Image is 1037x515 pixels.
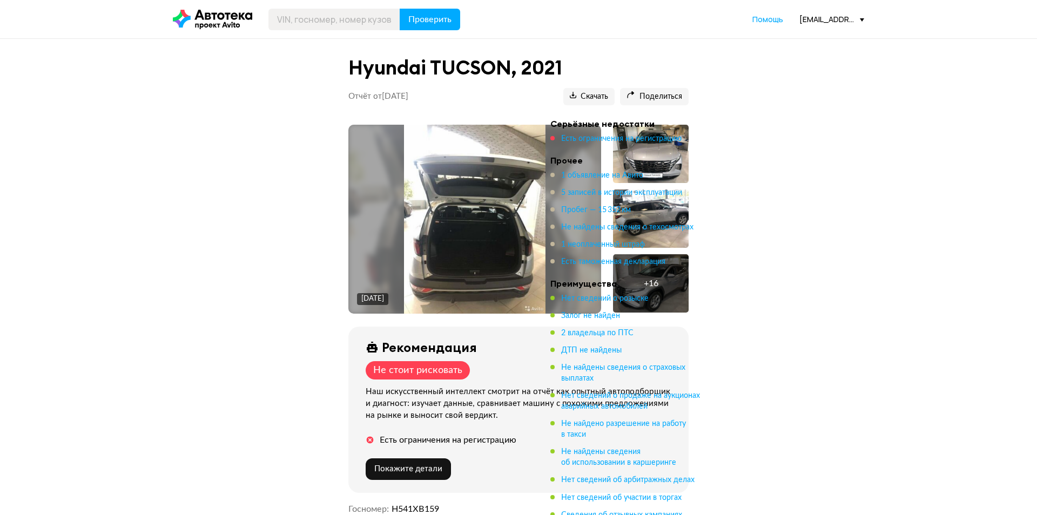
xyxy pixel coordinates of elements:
[380,435,516,445] div: Есть ограничения на регистрацию
[382,340,477,355] div: Рекомендация
[570,92,608,102] span: Скачать
[373,364,462,376] div: Не стоит рисковать
[561,494,682,502] span: Нет сведений об участии в торгах
[561,347,622,354] span: ДТП не найдены
[374,465,442,473] span: Покажите детали
[550,155,702,166] h4: Прочее
[404,125,546,314] img: Main car
[561,206,631,214] span: Пробег — 15 352 км
[561,476,695,484] span: Нет сведений об арбитражных делах
[408,15,452,24] span: Проверить
[361,294,384,304] div: [DATE]
[561,172,643,179] span: 1 объявление на Авито
[561,241,645,248] span: 1 неоплаченный штраф
[561,448,676,466] span: Не найдены сведения об использовании в каршеринге
[268,9,400,30] input: VIN, госномер, номер кузова
[366,458,451,480] button: Покажите детали
[561,329,634,337] span: 2 владельца по ПТС
[563,88,615,105] button: Скачать
[752,14,783,25] a: Помощь
[561,392,700,410] span: Нет сведений о продаже на аукционах аварийных автомобилей
[627,92,682,102] span: Поделиться
[348,56,689,79] h1: Hyundai TUCSON, 2021
[561,223,693,231] span: Не найдены сведения о техосмотрах
[348,91,408,102] p: Отчёт от [DATE]
[561,420,686,438] span: Не найдено разрешение на работу в такси
[400,9,460,30] button: Проверить
[366,386,676,422] div: Наш искусственный интеллект смотрит на отчёт как опытный автоподборщик и диагност: изучает данные...
[550,118,702,129] h4: Серьёзные недостатки
[561,189,682,196] span: 5 записей в истории эксплуатации
[561,312,620,320] span: Залог не найден
[752,14,783,24] span: Помощь
[799,14,864,24] div: [EMAIL_ADDRESS][DOMAIN_NAME]
[348,504,389,514] dt: Госномер
[561,295,649,302] span: Нет сведений о розыске
[620,88,689,105] button: Поделиться
[561,135,682,143] span: Есть ограничения на регистрацию
[550,278,702,289] h4: Преимущества
[561,364,685,382] span: Не найдены сведения о страховых выплатах
[561,258,665,266] span: Есть таможенная декларация
[392,505,439,513] span: Н541ХВ159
